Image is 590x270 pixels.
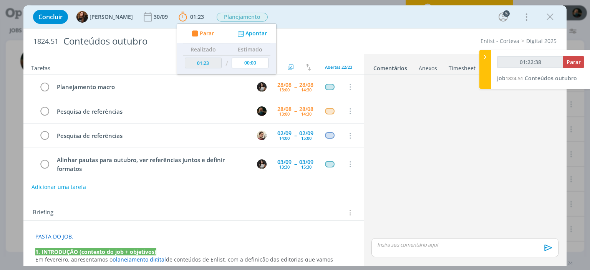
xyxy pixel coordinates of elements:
button: M [256,105,268,117]
button: Adicionar uma tarefa [31,180,86,194]
a: Digital 2025 [526,37,557,45]
div: 28/08 [299,106,313,112]
button: T[PERSON_NAME] [76,11,133,23]
span: -- [294,108,297,114]
div: Pesquisa de referências [53,131,250,141]
span: Tarefas [31,63,50,72]
div: 15:00 [301,136,312,140]
img: T [76,11,88,23]
button: C [256,158,268,170]
a: PASTA DO JOB. [35,233,73,240]
a: Comentários [373,61,408,72]
div: 15:30 [301,165,312,169]
th: Realizado [183,43,224,56]
div: 30/09 [154,14,169,20]
div: 5 [503,10,510,17]
div: 02/09 [299,131,313,136]
div: 03/09 [299,159,313,165]
span: Briefing [33,208,53,218]
div: 28/08 [299,82,313,88]
th: Estimado [230,43,271,56]
span: 01:23 [190,13,204,20]
img: arrow-down-up.svg [306,64,311,71]
span: Parar [200,31,214,36]
div: 28/08 [277,82,292,88]
div: 13:00 [279,112,290,116]
div: 13:30 [279,165,290,169]
div: Pesquisa de referências [53,107,250,116]
button: 01:23 [177,11,206,23]
span: Concluir [38,14,63,20]
div: 14:30 [301,112,312,116]
a: Enlist - Corteva [481,37,519,45]
span: Conteúdos outubro [525,75,577,82]
span: Planejamento [217,13,268,22]
div: 14:00 [279,136,290,140]
a: Job1824.51Conteúdos outubro [497,75,577,82]
span: Abertas 22/23 [325,64,352,70]
div: 03/09 [277,159,292,165]
span: Parar [567,58,581,66]
div: 28/08 [277,106,292,112]
button: Planejamento [216,12,268,22]
div: Conteúdos outubro [60,32,335,51]
strong: 1. INTRODUÇÃO (contexto do job + objetivos) [35,248,156,255]
div: Anexos [419,65,437,72]
span: 1824.51 [33,37,58,46]
button: 5 [497,11,509,23]
div: dialog [23,5,566,266]
button: Parar [190,30,214,38]
img: M [257,106,267,116]
div: Planejamento macro [53,82,250,92]
div: Alinhar pautas para outubro, ver referências juntos e definir formatos [53,155,250,173]
ul: 01:23 [177,23,277,75]
img: C [257,159,267,169]
span: [PERSON_NAME] [89,14,133,20]
a: planejamento digital [113,256,166,263]
td: / [224,56,230,71]
a: Timesheet [448,61,476,72]
div: 14:30 [301,88,312,92]
span: -- [294,161,297,167]
button: G [256,130,268,141]
span: 1824.51 [505,75,523,82]
span: -- [294,84,297,89]
img: G [257,131,267,140]
div: 02/09 [277,131,292,136]
button: Parar [563,56,584,68]
span: -- [294,133,297,138]
button: C [256,81,268,93]
div: 13:00 [279,88,290,92]
span: Em fevereiro, apresentamos o [35,256,113,263]
img: C [257,82,267,92]
button: Concluir [33,10,68,24]
button: Apontar [235,30,267,38]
